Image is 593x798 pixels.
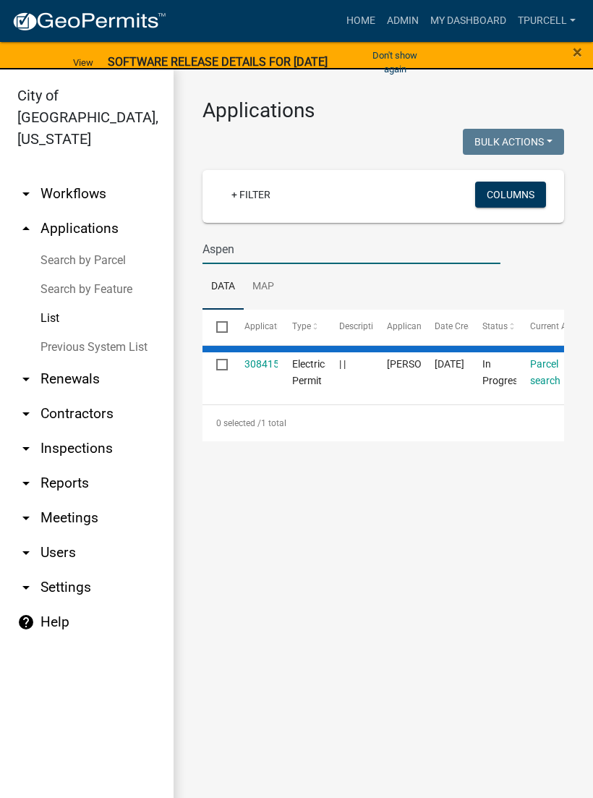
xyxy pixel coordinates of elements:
[17,185,35,203] i: arrow_drop_down
[202,310,230,344] datatable-header-cell: Select
[530,358,560,386] a: Parcel search
[435,358,464,370] span: 09/07/2024
[475,182,546,208] button: Columns
[202,234,500,264] input: Search for applications
[292,321,311,331] span: Type
[387,358,464,370] span: Raul Rios Aguiar
[202,98,564,123] h3: Applications
[469,310,516,344] datatable-header-cell: Status
[230,310,278,344] datatable-header-cell: Application Number
[482,321,508,331] span: Status
[421,310,469,344] datatable-header-cell: Date Created
[17,579,35,596] i: arrow_drop_down
[573,43,582,61] button: Close
[339,358,346,370] span: | |
[17,405,35,423] i: arrow_drop_down
[341,7,381,35] a: Home
[17,475,35,492] i: arrow_drop_down
[17,440,35,457] i: arrow_drop_down
[463,129,564,155] button: Bulk Actions
[216,418,261,428] span: 0 selected /
[202,405,564,441] div: 1 total
[512,7,581,35] a: Tpurcell
[530,321,590,331] span: Current Activity
[339,321,383,331] span: Description
[17,370,35,388] i: arrow_drop_down
[435,321,485,331] span: Date Created
[516,310,564,344] datatable-header-cell: Current Activity
[202,264,244,310] a: Data
[17,509,35,527] i: arrow_drop_down
[387,321,425,331] span: Applicant
[381,7,425,35] a: Admin
[373,310,421,344] datatable-header-cell: Applicant
[425,7,512,35] a: My Dashboard
[357,43,434,81] button: Don't show again
[220,182,282,208] a: + Filter
[244,321,323,331] span: Application Number
[17,544,35,561] i: arrow_drop_down
[244,358,279,370] a: 308415
[482,358,523,386] span: In Progress
[67,51,99,75] a: View
[278,310,325,344] datatable-header-cell: Type
[573,42,582,62] span: ×
[17,220,35,237] i: arrow_drop_up
[325,310,373,344] datatable-header-cell: Description
[244,264,283,310] a: Map
[292,358,333,386] span: Electrical Permit
[108,55,328,69] strong: SOFTWARE RELEASE DETAILS FOR [DATE]
[17,614,35,631] i: help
